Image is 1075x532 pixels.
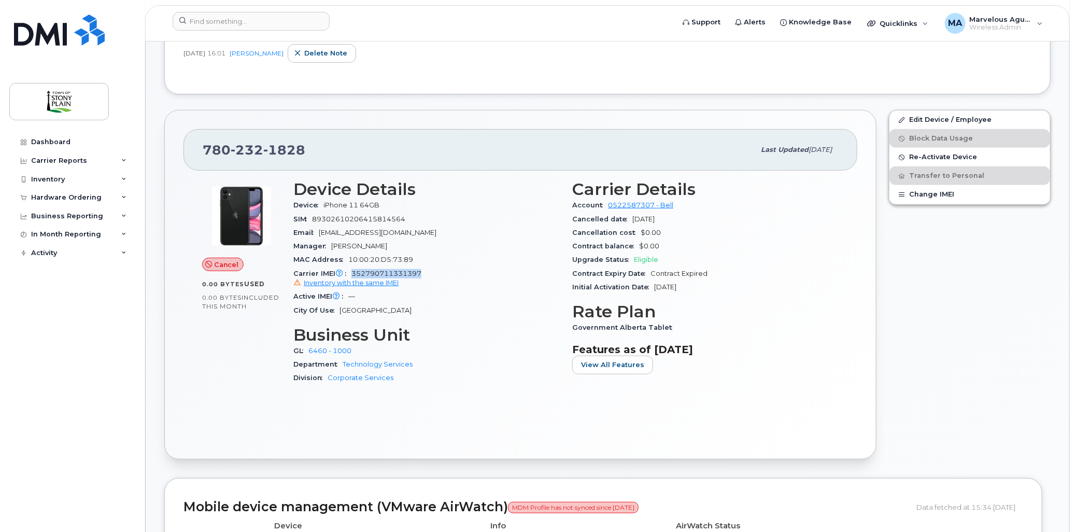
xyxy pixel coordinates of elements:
span: Inventory with the same IMEI [304,279,399,287]
span: [DATE] [809,146,832,153]
a: Inventory with the same IMEI [293,279,399,287]
span: Delete note [304,48,347,58]
span: Carrier IMEI [293,270,351,277]
a: Alerts [728,12,773,33]
span: 232 [231,142,263,158]
span: 1828 [263,142,305,158]
span: Alerts [744,17,766,27]
span: Upgrade Status [572,256,634,263]
button: Block Data Usage [889,129,1050,148]
span: Cancel [214,260,239,270]
button: Change IMEI [889,185,1050,204]
span: Contract balance [572,242,639,250]
span: Manager [293,242,331,250]
a: [PERSON_NAME] [230,49,284,57]
a: Corporate Services [328,374,393,382]
span: Quicklinks [880,19,917,27]
input: Find something... [173,12,330,31]
span: $0.00 [641,229,661,236]
h3: Features as of [DATE] [572,343,839,356]
span: Re-Activate Device [909,153,977,161]
a: 0522587307 - Bell [608,201,673,209]
h3: Rate Plan [572,302,839,321]
span: iPhone 11 64GB [323,201,379,209]
span: GL [293,347,308,355]
h2: Mobile device management (VMware AirWatch) [183,500,909,514]
span: $0.00 [639,242,659,250]
a: Technology Services [343,360,413,368]
div: Quicklinks [860,13,936,34]
button: Delete note [288,44,356,63]
span: View All Features [581,360,644,370]
span: Division [293,374,328,382]
span: Contract Expired [650,270,708,277]
span: MA [948,17,962,30]
span: Cancelled date [572,215,632,223]
h3: Carrier Details [572,180,839,199]
span: 10:00:20:D5:73:89 [348,256,413,263]
div: Data fetched at 15:34 [DATE] [916,497,1023,517]
a: Edit Device / Employee [889,110,1050,129]
span: Last updated [761,146,809,153]
span: 352790711331397 [293,270,560,288]
span: Marvelous Agunloye [970,15,1032,23]
span: Wireless Admin [970,23,1032,32]
span: Support [691,17,720,27]
span: Department [293,360,343,368]
span: Account [572,201,608,209]
h4: Device [191,522,386,530]
a: Support [675,12,728,33]
h4: Info [401,522,596,530]
button: Re-Activate Device [889,148,1050,166]
span: Active IMEI [293,292,348,300]
span: [DATE] [654,283,676,291]
button: View All Features [572,356,653,374]
a: 6460 - 1000 [308,347,351,355]
h3: Business Unit [293,326,560,344]
img: iPhone_11.jpg [210,185,273,247]
span: Knowledge Base [789,17,852,27]
span: Initial Activation Date [572,283,654,291]
span: used [244,280,265,288]
a: Knowledge Base [773,12,859,33]
button: Transfer to Personal [889,166,1050,185]
span: Cancellation cost [572,229,641,236]
span: 0.00 Bytes [202,294,242,301]
span: Device [293,201,323,209]
span: 16:01 [207,49,225,58]
span: [PERSON_NAME] [331,242,387,250]
span: Eligible [634,256,658,263]
span: City Of Use [293,306,340,314]
span: [DATE] [183,49,205,58]
span: MDM Profile has not synced since [DATE] [508,502,639,513]
span: SIM [293,215,312,223]
span: [GEOGRAPHIC_DATA] [340,306,412,314]
span: Email [293,229,319,236]
span: MAC Address [293,256,348,263]
h4: AirWatch Status [611,522,805,530]
span: Contract Expiry Date [572,270,650,277]
div: Marvelous Agunloye [938,13,1050,34]
span: 89302610206415814564 [312,215,405,223]
span: 0.00 Bytes [202,281,244,288]
h3: Device Details [293,180,560,199]
span: 780 [203,142,305,158]
span: [DATE] [632,215,655,223]
span: — [348,292,355,300]
span: Government Alberta Tablet [572,324,677,331]
span: [EMAIL_ADDRESS][DOMAIN_NAME] [319,229,436,236]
